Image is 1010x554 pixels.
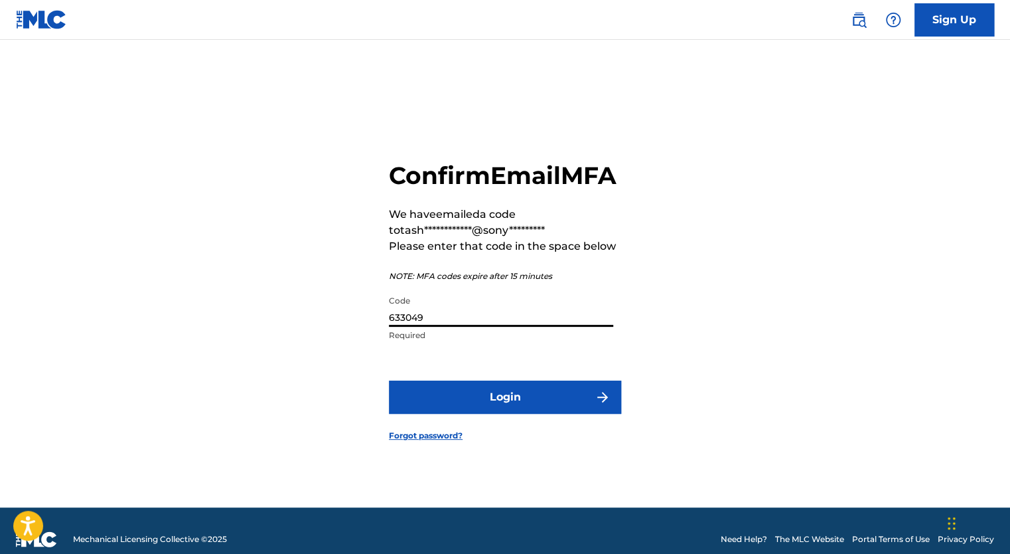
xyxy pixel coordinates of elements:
button: Login [389,381,621,414]
a: Portal Terms of Use [852,533,930,545]
a: Public Search [845,7,872,33]
p: Please enter that code in the space below [389,238,621,254]
a: Privacy Policy [938,533,994,545]
iframe: Chat Widget [944,490,1010,554]
p: NOTE: MFA codes expire after 15 minutes [389,270,621,282]
h2: Confirm Email MFA [389,161,621,191]
a: Need Help? [721,533,767,545]
img: MLC Logo [16,10,67,29]
div: Drag [948,504,956,543]
img: help [885,12,901,28]
a: Forgot password? [389,430,463,442]
img: logo [16,531,57,547]
div: Help [880,7,906,33]
span: Mechanical Licensing Collective © 2025 [73,533,227,545]
a: The MLC Website [775,533,844,545]
a: Sign Up [914,3,994,37]
img: search [851,12,867,28]
img: f7272a7cc735f4ea7f67.svg [595,389,611,405]
p: Required [389,329,613,341]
